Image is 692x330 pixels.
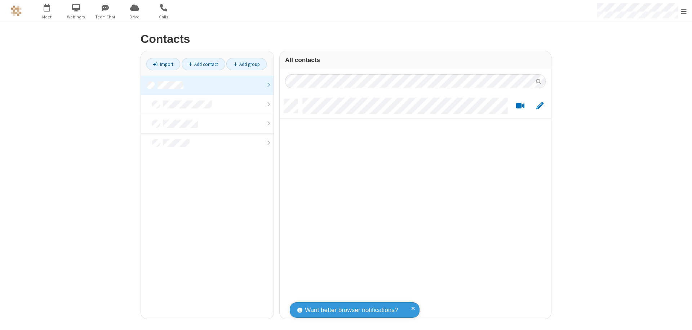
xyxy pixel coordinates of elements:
span: Meet [34,14,61,20]
a: Add contact [182,58,225,70]
div: grid [280,94,551,319]
a: Import [146,58,180,70]
h3: All contacts [285,57,546,63]
span: Drive [121,14,148,20]
button: Start a video meeting [513,102,527,111]
img: QA Selenium DO NOT DELETE OR CHANGE [11,5,22,16]
span: Webinars [63,14,90,20]
h2: Contacts [141,33,551,45]
span: Calls [150,14,177,20]
span: Team Chat [92,14,119,20]
span: Want better browser notifications? [305,306,398,315]
button: Edit [533,102,547,111]
a: Add group [226,58,267,70]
